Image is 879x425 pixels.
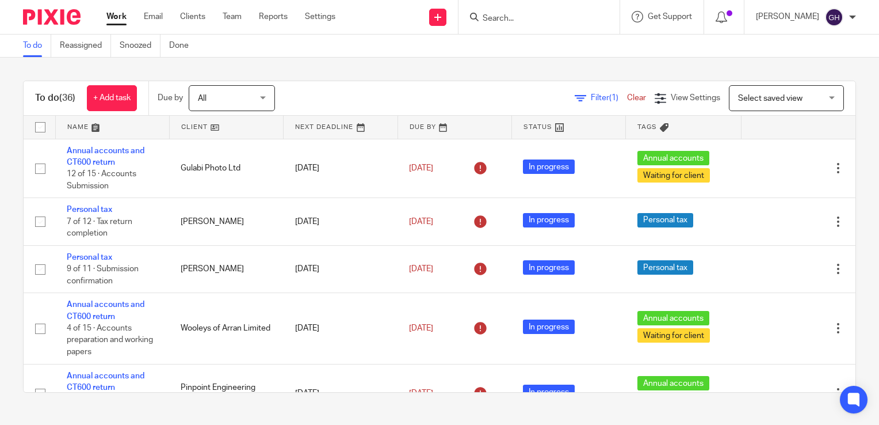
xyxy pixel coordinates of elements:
[169,293,283,364] td: Wooleys of Arran Limited
[409,218,433,226] span: [DATE]
[637,168,710,183] span: Waiting for client
[637,124,657,130] span: Tags
[591,94,627,102] span: Filter
[67,218,132,238] span: 7 of 12 · Tax return completion
[637,260,693,275] span: Personal tax
[284,293,398,364] td: [DATE]
[671,94,720,102] span: View Settings
[523,385,575,399] span: In progress
[627,94,646,102] a: Clear
[284,364,398,423] td: [DATE]
[35,92,75,104] h1: To do
[409,265,433,273] span: [DATE]
[609,94,618,102] span: (1)
[825,8,843,26] img: svg%3E
[169,364,283,423] td: Pinpoint Engineering Limited
[87,85,137,111] a: + Add task
[169,35,197,57] a: Done
[409,389,433,397] span: [DATE]
[67,147,144,166] a: Annual accounts and CT600 return
[106,11,127,22] a: Work
[259,11,288,22] a: Reports
[60,35,111,57] a: Reassigned
[169,139,283,198] td: Gulabi Photo Ltd
[284,198,398,245] td: [DATE]
[223,11,242,22] a: Team
[284,245,398,293] td: [DATE]
[637,213,693,227] span: Personal tax
[637,376,709,390] span: Annual accounts
[59,93,75,103] span: (36)
[67,265,139,285] span: 9 of 11 · Submission confirmation
[481,14,585,24] input: Search
[523,160,575,174] span: In progress
[67,253,112,261] a: Personal tax
[523,260,575,275] span: In progress
[637,151,709,165] span: Annual accounts
[305,11,335,22] a: Settings
[738,94,802,103] span: Select saved view
[637,328,710,343] span: Waiting for client
[67,206,112,214] a: Personal tax
[523,320,575,334] span: In progress
[284,139,398,198] td: [DATE]
[144,11,163,22] a: Email
[120,35,160,57] a: Snoozed
[637,311,709,325] span: Annual accounts
[67,372,144,392] a: Annual accounts and CT600 return
[23,9,81,25] img: Pixie
[169,245,283,293] td: [PERSON_NAME]
[409,164,433,172] span: [DATE]
[648,13,692,21] span: Get Support
[180,11,205,22] a: Clients
[158,92,183,104] p: Due by
[67,170,136,190] span: 12 of 15 · Accounts Submission
[67,324,153,356] span: 4 of 15 · Accounts preparation and working papers
[23,35,51,57] a: To do
[169,198,283,245] td: [PERSON_NAME]
[523,213,575,227] span: In progress
[198,94,207,103] span: All
[409,324,433,332] span: [DATE]
[67,301,144,320] a: Annual accounts and CT600 return
[756,11,819,22] p: [PERSON_NAME]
